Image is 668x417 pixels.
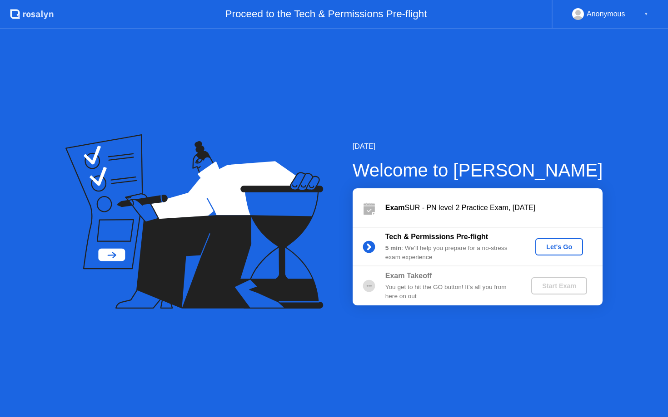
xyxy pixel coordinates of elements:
[539,243,579,250] div: Let's Go
[535,238,583,255] button: Let's Go
[385,202,603,213] div: SUR - PN level 2 Practice Exam, [DATE]
[587,8,625,20] div: Anonymous
[644,8,648,20] div: ▼
[535,282,583,289] div: Start Exam
[353,157,603,184] div: Welcome to [PERSON_NAME]
[385,245,402,251] b: 5 min
[385,283,516,301] div: You get to hit the GO button! It’s all you from here on out
[385,272,432,280] b: Exam Takeoff
[385,233,488,240] b: Tech & Permissions Pre-flight
[353,141,603,152] div: [DATE]
[531,277,587,294] button: Start Exam
[385,204,405,211] b: Exam
[385,244,516,262] div: : We’ll help you prepare for a no-stress exam experience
